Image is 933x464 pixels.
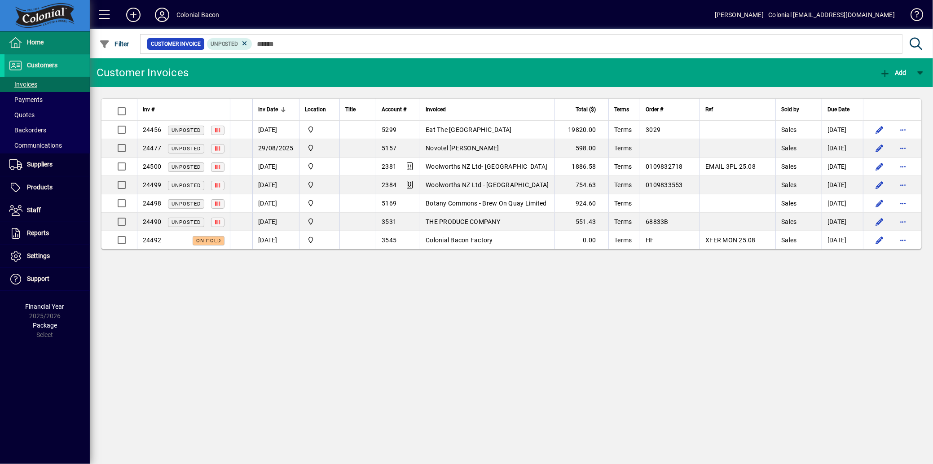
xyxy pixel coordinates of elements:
[896,141,910,155] button: More options
[27,229,49,236] span: Reports
[896,233,910,247] button: More options
[646,126,660,133] span: 3029
[258,105,294,114] div: Inv Date
[426,236,493,244] span: Colonial Bacon Factory
[705,105,713,114] span: Ref
[143,181,161,188] span: 24499
[382,144,396,152] span: 5157
[382,181,396,188] span: 2384
[305,217,334,227] span: Colonial Bacon
[345,105,356,114] span: Title
[560,105,604,114] div: Total ($)
[555,121,608,139] td: 19820.00
[822,121,863,139] td: [DATE]
[822,176,863,194] td: [DATE]
[781,218,797,225] span: Sales
[252,231,299,249] td: [DATE]
[172,201,201,207] span: Unposted
[143,105,224,114] div: Inv #
[27,161,53,168] span: Suppliers
[646,163,683,170] span: 0109832718
[555,158,608,176] td: 1886.58
[172,127,201,133] span: Unposted
[872,141,887,155] button: Edit
[27,275,49,282] span: Support
[143,163,161,170] span: 24500
[4,107,90,123] a: Quotes
[781,163,797,170] span: Sales
[614,105,629,114] span: Terms
[4,268,90,290] a: Support
[27,252,50,259] span: Settings
[305,105,334,114] div: Location
[143,200,161,207] span: 24498
[555,213,608,231] td: 551.43
[172,183,201,188] span: Unposted
[4,199,90,222] a: Staff
[252,139,299,158] td: 29/08/2025
[99,40,129,48] span: Filter
[382,218,396,225] span: 3531
[143,105,154,114] span: Inv #
[258,105,278,114] span: Inv Date
[896,123,910,137] button: More options
[555,231,608,249] td: 0.00
[822,231,863,249] td: [DATE]
[827,105,858,114] div: Due Date
[827,105,849,114] span: Due Date
[781,105,816,114] div: Sold by
[143,144,161,152] span: 24477
[781,200,797,207] span: Sales
[305,125,334,135] span: Provida
[27,39,44,46] span: Home
[305,143,334,153] span: Colonial Bacon
[4,138,90,153] a: Communications
[382,126,396,133] span: 5299
[382,163,396,170] span: 2381
[896,178,910,192] button: More options
[646,105,694,114] div: Order #
[9,111,35,118] span: Quotes
[614,200,632,207] span: Terms
[4,92,90,107] a: Payments
[382,200,396,207] span: 5169
[207,38,252,50] mat-chip: Customer Invoice Status: Unposted
[576,105,596,114] span: Total ($)
[646,105,663,114] span: Order #
[781,181,797,188] span: Sales
[345,105,371,114] div: Title
[555,176,608,194] td: 754.63
[4,245,90,267] a: Settings
[426,218,500,225] span: THE PRODUCE COMPANY
[426,163,547,170] span: Woolworths NZ Ltd- [GEOGRAPHIC_DATA]
[305,235,334,245] span: Provida
[822,194,863,213] td: [DATE]
[305,162,334,171] span: Provida
[426,105,446,114] span: Invoiced
[172,219,201,225] span: Unposted
[4,176,90,199] a: Products
[614,126,632,133] span: Terms
[143,236,161,244] span: 24492
[614,218,632,225] span: Terms
[252,176,299,194] td: [DATE]
[211,41,238,47] span: Unposted
[143,126,161,133] span: 24456
[382,105,414,114] div: Account #
[705,105,770,114] div: Ref
[252,213,299,231] td: [DATE]
[252,121,299,139] td: [DATE]
[4,222,90,245] a: Reports
[426,200,546,207] span: Botany Commons - Brew On Quay Limited
[822,158,863,176] td: [DATE]
[872,196,887,210] button: Edit
[426,105,549,114] div: Invoiced
[27,61,57,69] span: Customers
[426,144,499,152] span: Novotel [PERSON_NAME]
[877,65,909,81] button: Add
[97,36,132,52] button: Filter
[904,2,922,31] a: Knowledge Base
[9,96,43,103] span: Payments
[614,181,632,188] span: Terms
[172,146,201,152] span: Unposted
